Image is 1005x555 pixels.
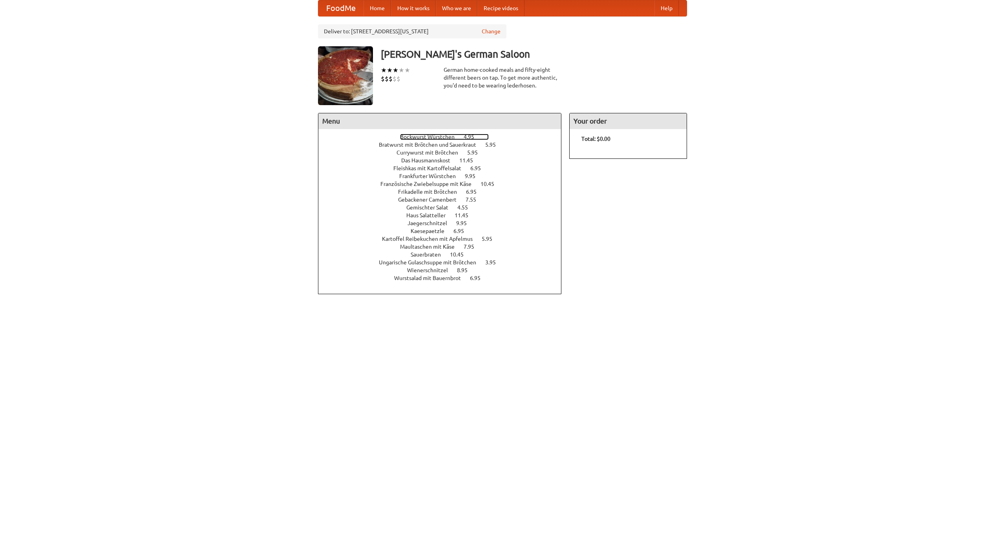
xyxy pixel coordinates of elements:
[464,244,482,250] span: 7.95
[381,66,387,75] li: ★
[411,228,452,234] span: Kaesepaetzle
[457,204,476,211] span: 4.55
[379,142,484,148] span: Bratwurst mit Brötchen und Sauerkraut
[389,75,393,83] li: $
[399,173,464,179] span: Frankfurter Würstchen
[393,66,398,75] li: ★
[406,212,483,218] a: Haus Salatteller 11.45
[379,259,510,266] a: Ungarische Gulaschsuppe mit Brötchen 3.95
[411,251,449,258] span: Sauerbraten
[407,267,482,273] a: Wienerschnitzel 8.95
[406,212,453,218] span: Haus Salatteller
[401,157,488,164] a: Das Hausmannskost 11.45
[400,134,489,140] a: Bockwurst Würstchen 4.95
[453,228,472,234] span: 6.95
[407,220,455,226] span: Jaegerschnitzel
[400,134,462,140] span: Bockwurst Würstchen
[398,189,465,195] span: Frikadelle mit Brötchen
[393,165,495,171] a: Fleishkas mit Kartoffelsalat 6.95
[318,0,364,16] a: FoodMe
[581,136,610,142] b: Total: $0.00
[398,197,491,203] a: Gebackener Camenbert 7.55
[481,181,502,187] span: 10.45
[381,46,687,62] h3: [PERSON_NAME]'s German Saloon
[397,149,466,156] span: Currywurst mit Brötchen
[411,228,479,234] a: Kaesepaetzle 6.95
[381,75,385,83] li: $
[380,181,479,187] span: Französische Zwiebelsuppe mit Käse
[444,66,561,89] div: German home-cooked meals and fifty-eight different beers on tap. To get more authentic, you'd nee...
[394,275,495,281] a: Wurstsalad mit Bauernbrot 6.95
[398,197,464,203] span: Gebackener Camenbert
[450,251,471,258] span: 10.45
[399,173,490,179] a: Frankfurter Würstchen 9.95
[380,181,509,187] a: Französische Zwiebelsuppe mit Käse 10.45
[470,275,488,281] span: 6.95
[364,0,391,16] a: Home
[393,75,397,83] li: $
[318,24,506,38] div: Deliver to: [STREET_ADDRESS][US_STATE]
[393,165,469,171] span: Fleishkas mit Kartoffelsalat
[459,157,481,164] span: 11.45
[407,267,456,273] span: Wienerschnitzel
[400,244,462,250] span: Maultaschen mit Käse
[477,0,524,16] a: Recipe videos
[406,204,482,211] a: Gemischter Salat 4.55
[407,220,481,226] a: Jaegerschnitzel 9.95
[387,66,393,75] li: ★
[318,113,561,129] h4: Menu
[318,46,373,105] img: angular.jpg
[485,142,504,148] span: 5.95
[482,236,500,242] span: 5.95
[397,75,400,83] li: $
[391,0,436,16] a: How it works
[382,236,481,242] span: Kartoffel Reibekuchen mit Apfelmus
[466,189,484,195] span: 6.95
[379,259,484,266] span: Ungarische Gulaschsuppe mit Brötchen
[404,66,410,75] li: ★
[398,66,404,75] li: ★
[411,251,478,258] a: Sauerbraten 10.45
[470,165,489,171] span: 6.95
[382,236,507,242] a: Kartoffel Reibekuchen mit Apfelmus 5.95
[406,204,456,211] span: Gemischter Salat
[465,173,483,179] span: 9.95
[464,134,482,140] span: 4.95
[400,244,489,250] a: Maultaschen mit Käse 7.95
[485,259,504,266] span: 3.95
[394,275,469,281] span: Wurstsalad mit Bauernbrot
[482,27,501,35] a: Change
[455,212,476,218] span: 11.45
[456,220,475,226] span: 9.95
[398,189,491,195] a: Frikadelle mit Brötchen 6.95
[570,113,687,129] h4: Your order
[397,149,492,156] a: Currywurst mit Brötchen 5.95
[466,197,484,203] span: 7.55
[436,0,477,16] a: Who we are
[401,157,458,164] span: Das Hausmannskost
[457,267,475,273] span: 8.95
[379,142,510,148] a: Bratwurst mit Brötchen und Sauerkraut 5.95
[385,75,389,83] li: $
[467,149,486,156] span: 5.95
[654,0,679,16] a: Help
